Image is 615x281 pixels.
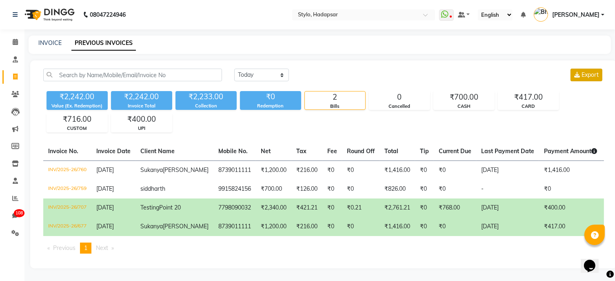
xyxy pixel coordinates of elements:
[43,161,91,180] td: INV/2025-26/760
[21,3,77,26] img: logo
[2,209,22,223] a: 108
[434,217,476,236] td: ₹0
[476,217,539,236] td: [DATE]
[439,147,471,155] span: Current Due
[43,69,222,81] input: Search by Name/Mobile/Email/Invoice No
[415,217,434,236] td: ₹0
[96,147,131,155] span: Invoice Date
[111,114,172,125] div: ₹400.00
[476,161,539,180] td: [DATE]
[305,91,365,103] div: 2
[327,147,337,155] span: Fee
[53,244,75,252] span: Previous
[47,103,108,109] div: Value (Ex. Redemption)
[14,209,24,217] span: 108
[342,198,380,217] td: ₹0.21
[369,103,430,110] div: Cancelled
[111,103,172,109] div: Invoice Total
[43,217,91,236] td: INV/2025-26/677
[415,198,434,217] td: ₹0
[552,11,599,19] span: [PERSON_NAME]
[159,204,181,211] span: Point 20
[175,103,237,109] div: Collection
[380,217,415,236] td: ₹1,416.00
[140,147,175,155] span: Client Name
[380,198,415,217] td: ₹2,761.21
[322,217,342,236] td: ₹0
[96,166,114,174] span: [DATE]
[539,161,602,180] td: ₹1,416.00
[571,69,602,81] button: Export
[380,161,415,180] td: ₹1,416.00
[539,198,602,217] td: ₹400.00
[256,180,291,198] td: ₹700.00
[213,198,256,217] td: 7798090032
[213,161,256,180] td: 8739011111
[43,198,91,217] td: INV/2025-26/707
[140,223,163,230] span: Sukanya
[347,147,375,155] span: Round Off
[175,91,237,103] div: ₹2,233.00
[111,91,172,103] div: ₹2,242.00
[111,125,172,132] div: UPI
[498,103,559,110] div: CARD
[342,180,380,198] td: ₹0
[47,91,108,103] div: ₹2,242.00
[218,147,248,155] span: Mobile No.
[544,147,597,155] span: Payment Amount
[322,198,342,217] td: ₹0
[342,217,380,236] td: ₹0
[256,217,291,236] td: ₹1,200.00
[434,91,494,103] div: ₹700.00
[322,161,342,180] td: ₹0
[84,244,87,252] span: 1
[342,161,380,180] td: ₹0
[434,103,494,110] div: CASH
[420,147,429,155] span: Tip
[291,161,322,180] td: ₹216.00
[96,223,114,230] span: [DATE]
[140,204,159,211] span: Testing
[534,7,548,22] img: Bhushan Kolhe
[369,91,430,103] div: 0
[581,248,607,273] iframe: chat widget
[71,36,136,51] a: PREVIOUS INVOICES
[434,180,476,198] td: ₹0
[240,91,301,103] div: ₹0
[434,198,476,217] td: ₹768.00
[476,180,539,198] td: -
[96,185,114,192] span: [DATE]
[296,147,306,155] span: Tax
[481,147,534,155] span: Last Payment Date
[163,223,209,230] span: [PERSON_NAME]
[291,217,322,236] td: ₹216.00
[380,180,415,198] td: ₹826.00
[96,244,108,252] span: Next
[43,180,91,198] td: INV/2025-26/759
[256,161,291,180] td: ₹1,200.00
[384,147,398,155] span: Total
[90,3,126,26] b: 08047224946
[213,217,256,236] td: 8739011111
[539,180,602,198] td: ₹0
[415,161,434,180] td: ₹0
[47,125,107,132] div: CUSTOM
[213,180,256,198] td: 9915824156
[43,243,604,254] nav: Pagination
[96,204,114,211] span: [DATE]
[140,166,163,174] span: Sukanya
[305,103,365,110] div: Bills
[476,198,539,217] td: [DATE]
[240,103,301,109] div: Redemption
[291,198,322,217] td: ₹421.21
[498,91,559,103] div: ₹417.00
[261,147,271,155] span: Net
[47,114,107,125] div: ₹716.00
[38,39,62,47] a: INVOICE
[582,71,599,78] span: Export
[140,185,165,192] span: siddharth
[539,217,602,236] td: ₹417.00
[163,166,209,174] span: [PERSON_NAME]
[434,161,476,180] td: ₹0
[322,180,342,198] td: ₹0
